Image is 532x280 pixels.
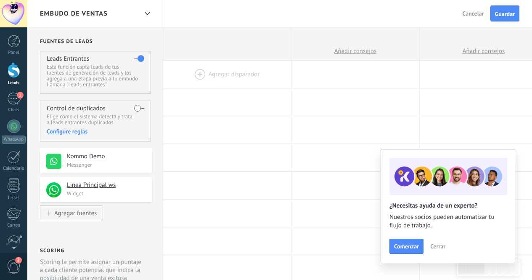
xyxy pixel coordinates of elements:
button: Añadir consejos [291,42,419,60]
div: Calendario [2,166,26,171]
p: Messenger [67,161,147,168]
div: Agregar fuentes [54,209,97,216]
button: Cerrar [426,240,449,253]
div: Listas [2,195,26,201]
div: Configure reglas [47,128,144,135]
h2: Fuentes de leads [40,38,152,45]
h2: Scoring [40,248,64,254]
button: Cancelar [459,7,487,20]
span: Embudo de ventas [40,10,108,18]
img: logo_min.png [46,182,61,197]
h4: Control de duplicados [47,104,106,112]
p: Widget [67,190,147,197]
button: Agregar fuentes [40,205,103,220]
span: 1 [17,92,24,99]
span: Añadir consejos [334,47,377,55]
div: Panel [2,50,26,56]
h4: Linea Principal ws [67,181,146,189]
button: Comenzar [389,239,423,254]
span: Cerrar [430,243,445,249]
span: Cancelar [463,10,484,17]
span: Comenzar [394,243,419,249]
span: Guardar [495,11,515,17]
h4: Leads Entrantes [47,55,89,63]
div: Leads [2,80,26,86]
h4: Kommo Demo [67,152,146,161]
div: Correo [2,223,26,228]
div: Embudo de ventas [140,5,154,22]
span: Nuestros socios pueden automatizar tu flujo de trabajo. [389,213,506,230]
p: Elige cómo el sistema detecta y trata a leads entrantes duplicados [47,114,144,125]
h2: ¿Necesitas ayuda de un experto? [389,202,506,210]
span: Añadir consejos [463,47,505,55]
button: Guardar [490,5,519,21]
p: Esta función capta leads de tus fuentes de generación de leads y los agrega a una etapa previa a ... [47,64,144,88]
div: WhatsApp [2,136,26,144]
div: Chats [2,107,26,113]
span: 2 [15,257,22,264]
